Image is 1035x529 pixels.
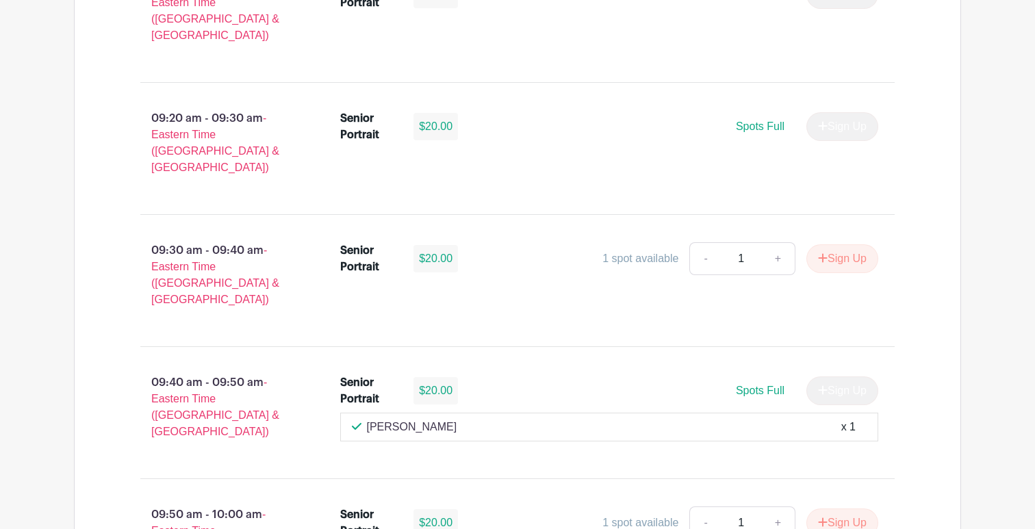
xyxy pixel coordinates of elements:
p: 09:30 am - 09:40 am [118,237,318,313]
p: 09:40 am - 09:50 am [118,369,318,446]
a: - [689,242,721,275]
span: - Eastern Time ([GEOGRAPHIC_DATA] & [GEOGRAPHIC_DATA]) [151,244,279,305]
button: Sign Up [806,244,878,273]
div: $20.00 [413,245,458,272]
p: [PERSON_NAME] [367,419,457,435]
div: 1 spot available [602,250,678,267]
div: Senior Portrait [340,374,398,407]
div: $20.00 [413,113,458,140]
div: $20.00 [413,377,458,404]
span: - Eastern Time ([GEOGRAPHIC_DATA] & [GEOGRAPHIC_DATA]) [151,376,279,437]
p: 09:20 am - 09:30 am [118,105,318,181]
a: + [761,242,795,275]
div: Senior Portrait [340,110,398,143]
span: - Eastern Time ([GEOGRAPHIC_DATA] & [GEOGRAPHIC_DATA]) [151,112,279,173]
div: x 1 [841,419,856,435]
div: Senior Portrait [340,242,398,275]
span: Spots Full [736,120,784,132]
span: Spots Full [736,385,784,396]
